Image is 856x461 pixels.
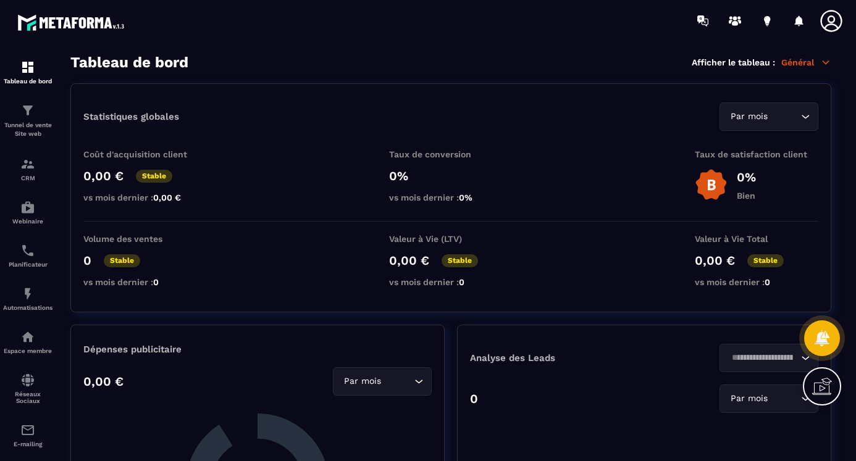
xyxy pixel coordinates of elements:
[389,193,513,202] p: vs mois dernier :
[770,392,798,405] input: Search for option
[20,373,35,388] img: social-network
[17,11,128,34] img: logo
[695,277,818,287] p: vs mois dernier :
[442,254,478,267] p: Stable
[728,110,770,123] span: Par mois
[3,320,52,363] a: automationsautomationsEspace membre
[459,277,464,287] span: 0
[389,277,513,287] p: vs mois dernier :
[83,253,91,268] p: 0
[20,60,35,75] img: formation
[3,391,52,404] p: Réseaux Sociaux
[389,168,513,183] p: 0%
[389,234,513,244] p: Valeur à Vie (LTV)
[3,147,52,191] a: formationformationCRM
[20,157,35,172] img: formation
[470,352,644,363] p: Analyse des Leads
[20,330,35,344] img: automations
[83,374,124,389] p: 0,00 €
[83,111,179,122] p: Statistiques globales
[470,391,478,406] p: 0
[104,254,140,267] p: Stable
[3,175,52,181] p: CRM
[695,168,728,201] img: b-badge-o.b3b20ee6.svg
[83,344,432,355] p: Dépenses publicitaire
[3,277,52,320] a: automationsautomationsAutomatisations
[695,149,818,159] p: Taux de satisfaction client
[153,277,159,287] span: 0
[3,94,52,147] a: formationformationTunnel de vente Site web
[765,277,770,287] span: 0
[770,110,798,123] input: Search for option
[737,170,756,185] p: 0%
[3,413,52,457] a: emailemailE-mailing
[747,254,784,267] p: Stable
[737,191,756,201] p: Bien
[3,363,52,413] a: social-networksocial-networkRéseaux Sociaux
[3,347,52,354] p: Espace membre
[695,253,735,268] p: 0,00 €
[389,149,513,159] p: Taux de conversion
[720,344,818,372] div: Search for option
[20,103,35,118] img: formation
[3,218,52,225] p: Webinaire
[728,392,770,405] span: Par mois
[3,261,52,268] p: Planificateur
[389,253,429,268] p: 0,00 €
[3,78,52,85] p: Tableau de bord
[83,234,207,244] p: Volume des ventes
[3,304,52,311] p: Automatisations
[20,200,35,215] img: automations
[781,57,831,68] p: Général
[720,384,818,413] div: Search for option
[333,367,432,396] div: Search for option
[3,51,52,94] a: formationformationTableau de bord
[692,57,775,67] p: Afficher le tableau :
[3,441,52,447] p: E-mailing
[3,191,52,234] a: automationsautomationsWebinaire
[341,375,384,388] span: Par mois
[459,193,472,202] span: 0%
[136,170,172,183] p: Stable
[83,149,207,159] p: Coût d'acquisition client
[153,193,181,202] span: 0,00 €
[20,243,35,258] img: scheduler
[720,102,818,131] div: Search for option
[3,121,52,138] p: Tunnel de vente Site web
[83,168,124,183] p: 0,00 €
[70,54,188,71] h3: Tableau de bord
[20,423,35,438] img: email
[728,351,798,365] input: Search for option
[83,193,207,202] p: vs mois dernier :
[695,234,818,244] p: Valeur à Vie Total
[20,286,35,301] img: automations
[384,375,411,388] input: Search for option
[83,277,207,287] p: vs mois dernier :
[3,234,52,277] a: schedulerschedulerPlanificateur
